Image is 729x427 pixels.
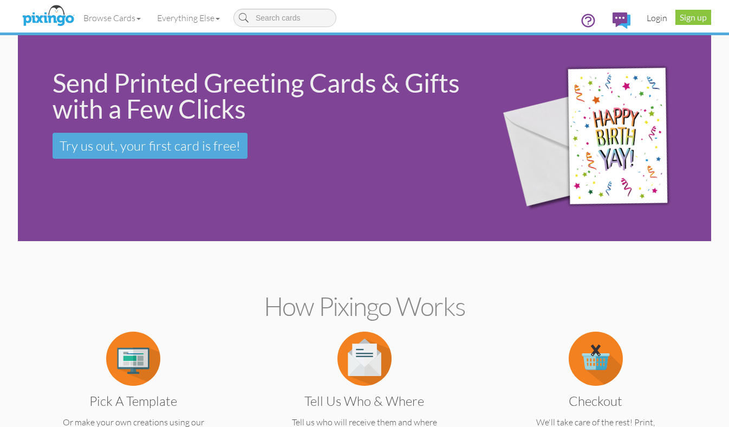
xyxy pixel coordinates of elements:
h3: Pick a Template [45,394,222,408]
h3: Checkout [507,394,684,408]
a: Try us out, your first card is free! [53,133,248,159]
img: item.alt [337,332,392,386]
img: item.alt [106,332,160,386]
a: Browse Cards [75,4,149,31]
a: Everything Else [149,4,228,31]
a: Sign up [675,10,711,25]
img: comments.svg [613,12,630,29]
img: pixingo logo [19,3,77,30]
h3: Tell us Who & Where [276,394,453,408]
img: 942c5090-71ba-4bfc-9a92-ca782dcda692.png [486,38,708,239]
img: item.alt [569,332,623,386]
iframe: Chat [728,426,729,427]
a: Login [639,4,675,31]
span: Try us out, your first card is free! [60,138,240,154]
h2: How Pixingo works [37,292,692,321]
input: Search cards [233,9,336,27]
div: Send Printed Greeting Cards & Gifts with a Few Clicks [53,70,471,122]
